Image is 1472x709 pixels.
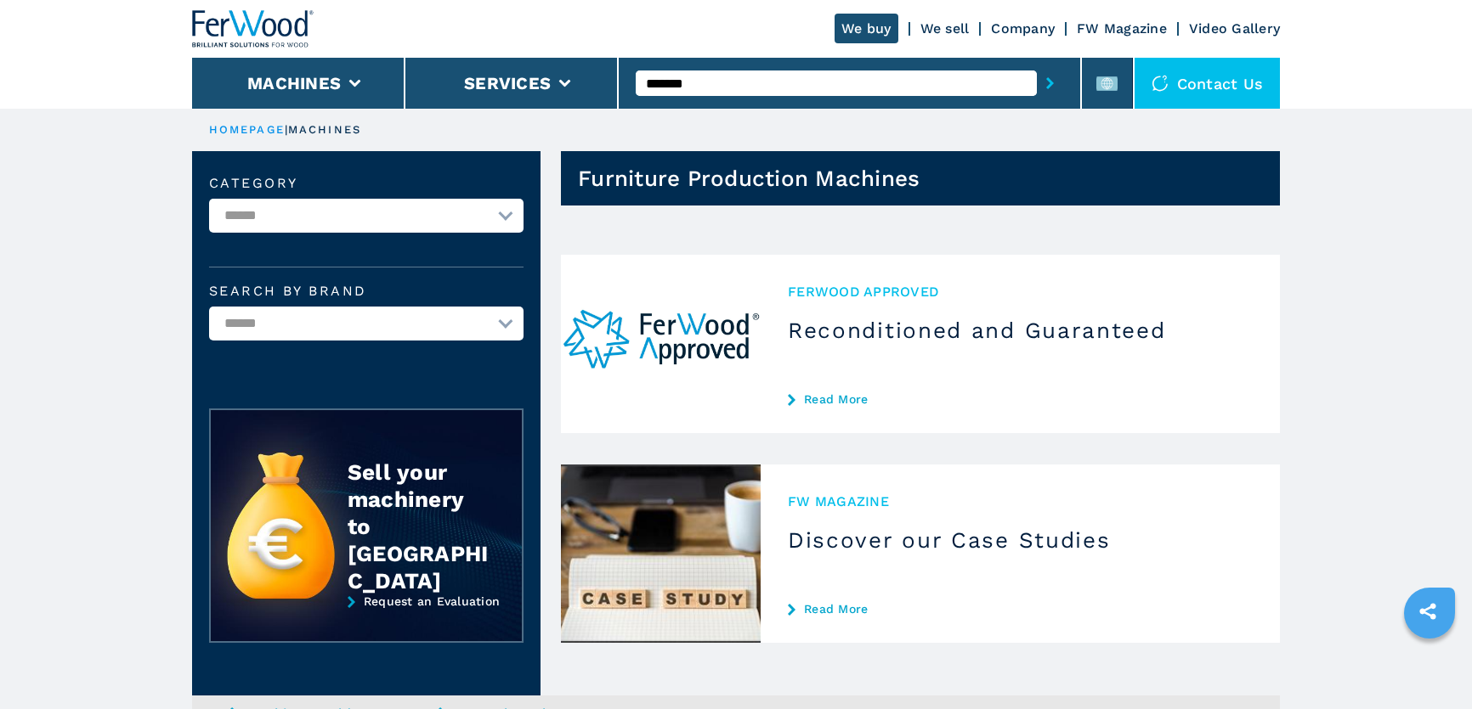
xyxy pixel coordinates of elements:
[285,123,288,136] span: |
[1077,20,1167,37] a: FW Magazine
[288,122,361,138] p: machines
[991,20,1055,37] a: Company
[209,123,285,136] a: HOMEPAGE
[192,10,314,48] img: Ferwood
[835,14,898,43] a: We buy
[1189,20,1280,37] a: Video Gallery
[788,526,1253,554] h3: Discover our Case Studies
[788,317,1253,344] h3: Reconditioned and Guaranteed
[788,492,1253,511] span: FW MAGAZINE
[1037,64,1063,103] button: submit-button
[788,602,1253,616] a: Read More
[348,459,489,594] div: Sell your machinery to [GEOGRAPHIC_DATA]
[464,73,551,93] button: Services
[1152,75,1169,92] img: Contact us
[209,594,524,656] a: Request an Evaluation
[561,255,761,433] img: Reconditioned and Guaranteed
[920,20,970,37] a: We sell
[247,73,341,93] button: Machines
[1407,590,1449,633] a: sharethis
[561,464,761,643] img: Discover our Case Studies
[578,165,920,192] h1: Furniture Production Machines
[1135,58,1281,109] div: Contact us
[209,284,524,298] label: Search by brand
[788,282,1253,301] span: Ferwood Approved
[209,177,524,190] label: Category
[788,392,1253,406] a: Read More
